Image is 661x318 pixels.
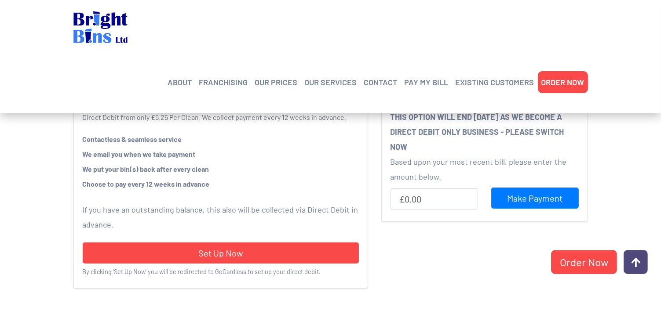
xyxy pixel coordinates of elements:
[83,132,359,147] li: Contactless & seamless service
[83,268,321,275] small: By clicking 'Set Up Now' you will be redirected to GoCardless to set up your direct debit.
[199,76,248,89] a: FRANCHISING
[168,76,192,89] a: ABOUT
[551,250,617,274] a: Order Now
[456,76,534,89] a: EXISTING CUSTOMERS
[83,242,359,264] a: Set Up Now
[541,76,584,89] a: ORDER NOW
[305,76,357,89] a: OUR SERVICES
[491,188,579,209] input: Make Payment
[83,162,359,177] li: We put your bin(s) back after every clean
[83,202,359,232] p: If you have an outstanding balance, this also will be collected via Direct Debit in advance.
[83,177,359,192] li: Choose to pay every 12 weeks in advance
[391,154,579,184] p: Based upon your most recent bill, please enter the amount below.
[405,76,449,89] a: PAY MY BILL
[255,76,298,89] a: OUR PRICES
[83,113,347,121] small: Direct Debit from only £5.25 Per Clean. We collect payment every 12 weeks in advance.
[391,112,564,152] strong: THIS OPTION WILL END [DATE] AS WE BECOME A DIRECT DEBIT ONLY BUSINESS - PLEASE SWITCH NOW
[83,147,359,162] li: We email you when we take payment
[364,76,398,89] a: CONTACT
